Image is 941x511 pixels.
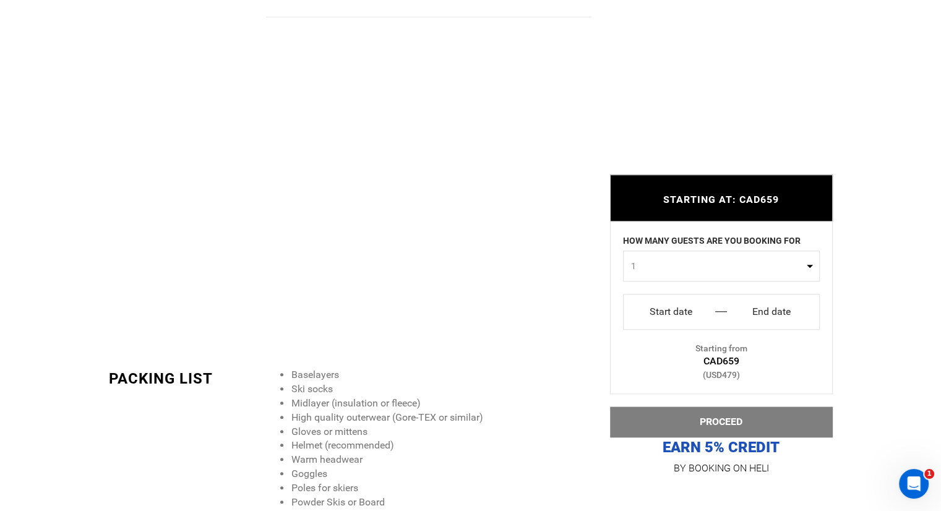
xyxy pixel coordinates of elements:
[611,354,832,369] div: CAD659
[109,368,257,389] div: PACKING LIST
[623,234,801,251] label: HOW MANY GUESTS ARE YOU BOOKING FOR
[663,194,779,205] span: STARTING AT: CAD659
[623,251,820,281] button: 1
[291,453,591,467] li: Warm headwear
[291,467,591,481] li: Goggles
[291,397,591,411] li: Midlayer (insulation or fleece)
[611,369,832,381] div: (USD479)
[291,439,591,453] li: Helmet (recommended)
[631,260,804,272] span: 1
[291,382,591,397] li: Ski socks
[610,460,833,477] p: BY BOOKING ON HELI
[291,411,591,425] li: High quality outerwear (Gore-TEX or similar)
[291,496,591,510] li: Powder Skis or Board
[610,406,833,437] button: PROCEED
[899,469,929,499] iframe: Intercom live chat
[291,368,591,382] li: Baselayers
[924,469,934,479] span: 1
[291,481,591,496] li: Poles for skiers
[291,425,591,439] li: Gloves or mittens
